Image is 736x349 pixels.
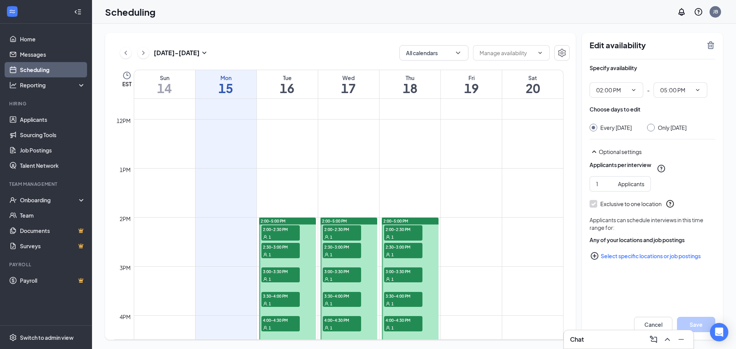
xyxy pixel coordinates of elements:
button: Cancel [634,317,672,332]
span: 1 [269,277,271,282]
span: 1 [269,252,271,257]
svg: User [263,252,268,257]
button: Minimize [675,333,687,346]
div: 4pm [118,313,132,321]
svg: Settings [557,48,567,57]
div: Onboarding [20,196,79,204]
svg: ChevronUp [663,335,672,344]
div: Sat [502,74,563,82]
svg: User [324,326,329,330]
svg: PlusCircle [590,251,599,261]
svg: ChevronLeft [122,48,130,57]
button: All calendarsChevronDown [399,45,468,61]
span: 3:00-3:30 PM [323,267,361,275]
div: Every [DATE] [600,124,632,131]
svg: User [386,301,390,306]
h1: 16 [257,82,318,95]
span: 1 [330,277,332,282]
a: SurveysCrown [20,238,85,254]
a: September 14, 2025 [134,70,195,98]
div: Thu [379,74,440,82]
div: Team Management [9,181,84,187]
svg: User [386,235,390,239]
div: Choose days to edit [590,105,641,113]
a: Job Postings [20,143,85,158]
svg: User [386,252,390,257]
a: Settings [554,45,570,61]
svg: TrashOutline [706,41,715,50]
button: ComposeMessage [647,333,660,346]
span: 3:30-4:00 PM [261,292,300,300]
span: 3:30-4:00 PM [323,292,361,300]
div: Open Intercom Messenger [710,323,728,341]
button: ChevronUp [661,333,674,346]
span: 1 [269,301,271,306]
svg: User [324,235,329,239]
svg: QuestionInfo [665,199,675,208]
span: 1 [391,301,394,306]
div: 1pm [118,165,132,174]
a: September 17, 2025 [318,70,379,98]
svg: QuestionInfo [657,164,666,173]
span: 3:00-3:30 PM [261,267,300,275]
h1: 18 [379,82,440,95]
span: 1 [330,234,332,240]
h1: 14 [134,82,195,95]
a: Sourcing Tools [20,127,85,143]
div: Only [DATE] [658,124,687,131]
span: 1 [391,234,394,240]
span: 1 [391,252,394,257]
div: Sun [134,74,195,82]
div: - [590,82,715,98]
h1: 17 [318,82,379,95]
div: Optional settings [599,148,715,156]
svg: User [324,252,329,257]
a: September 19, 2025 [441,70,502,98]
h1: 15 [195,82,256,95]
h1: 20 [502,82,563,95]
span: 2:00-5:00 PM [322,218,347,224]
div: 12pm [115,116,132,125]
button: ChevronLeft [120,47,131,59]
div: Switch to admin view [20,334,74,341]
span: 2:00-2:30 PM [384,225,422,233]
input: Manage availability [480,49,534,57]
svg: UserCheck [9,196,17,204]
span: 1 [330,325,332,331]
svg: ChevronDown [454,49,462,57]
div: Mon [195,74,256,82]
span: 3:00-3:30 PM [384,267,422,275]
span: 4:00-4:30 PM [323,316,361,324]
svg: Minimize [677,335,686,344]
a: September 20, 2025 [502,70,563,98]
svg: WorkstreamLogo [8,8,16,15]
svg: User [263,277,268,282]
div: Hiring [9,100,84,107]
div: JB [713,8,718,15]
svg: Clock [122,71,131,80]
div: Optional settings [590,147,715,156]
span: 2:30-3:00 PM [323,243,361,251]
div: Payroll [9,261,84,268]
span: 2:00-2:30 PM [261,225,300,233]
span: 2:30-3:00 PM [261,243,300,251]
span: 2:00-5:00 PM [383,218,408,224]
svg: ChevronDown [695,87,701,93]
span: EST [122,80,131,88]
a: Messages [20,47,85,62]
span: 4:00-4:30 PM [384,316,422,324]
div: Specify availability [590,64,637,72]
span: 1 [269,234,271,240]
span: 1 [391,277,394,282]
a: September 16, 2025 [257,70,318,98]
button: Select specific locations or job postingsPlusCircle [590,248,715,264]
span: 3:30-4:00 PM [384,292,422,300]
svg: User [386,277,390,282]
svg: ChevronRight [140,48,147,57]
div: Applicants per interview [590,161,651,169]
svg: User [263,235,268,239]
svg: Collapse [74,8,82,16]
svg: User [263,301,268,306]
svg: User [324,277,329,282]
svg: Analysis [9,81,17,89]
